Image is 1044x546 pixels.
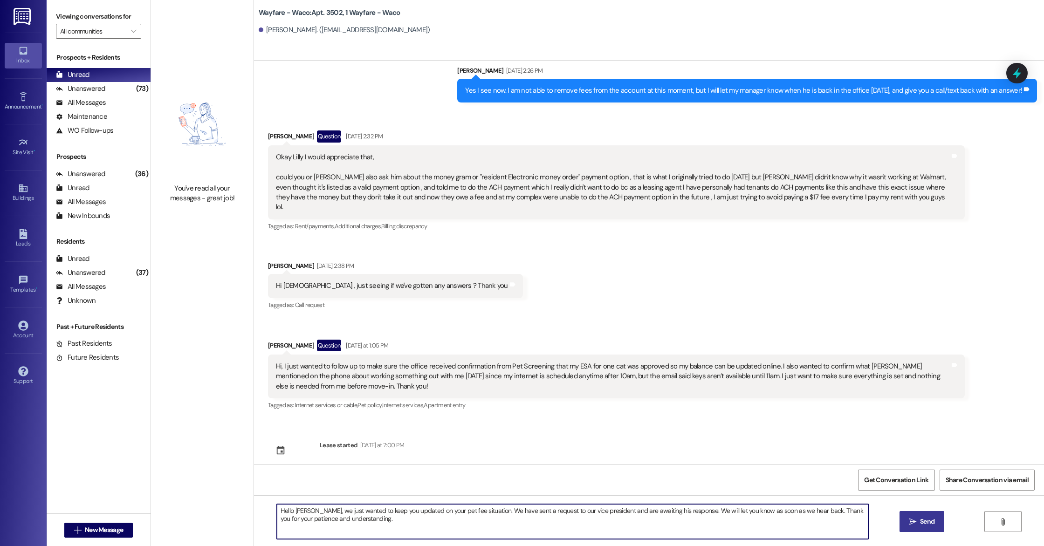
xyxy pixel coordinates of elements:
div: Future Residents [56,353,119,362]
span: • [41,102,43,109]
span: • [34,148,35,154]
div: Tagged as: [268,398,965,412]
a: Support [5,363,42,389]
div: [DATE] at 1:05 PM [343,341,388,350]
div: (73) [134,82,151,96]
div: All Messages [56,98,106,108]
i:  [999,518,1006,526]
div: Tagged as: [268,298,523,312]
div: Unanswered [56,84,105,94]
div: Unanswered [56,169,105,179]
span: Send [920,517,934,526]
span: Pet policy , [357,401,382,409]
div: Prospects [47,152,151,162]
div: Unknown [56,296,96,306]
div: Question [317,340,342,351]
span: Rent/payments , [295,222,335,230]
div: Unanswered [56,268,105,278]
img: ResiDesk Logo [14,8,33,25]
div: [PERSON_NAME] [268,130,965,145]
div: Unread [56,70,89,80]
div: All Messages [56,282,106,292]
div: New Inbounds [56,211,110,221]
div: [PERSON_NAME]. ([EMAIL_ADDRESS][DOMAIN_NAME]) [259,25,430,35]
a: Inbox [5,43,42,68]
span: Internet services , [382,401,424,409]
div: Question [317,130,342,142]
button: Send [900,511,945,532]
span: Apartment entry [424,401,465,409]
b: Wayfare - Waco: Apt. 3502, 1 Wayfare - Waco [259,8,400,18]
a: Buildings [5,180,42,205]
i:  [131,27,136,35]
span: Share Conversation via email [946,475,1029,485]
div: [PERSON_NAME] [268,261,523,274]
div: Maintenance [56,112,107,122]
span: New Message [85,525,123,535]
div: Tagged as: [268,219,965,233]
div: [DATE] 2:26 PM [504,66,543,75]
span: Billing discrepancy [381,222,427,230]
a: Templates • [5,272,42,297]
a: Leads [5,226,42,251]
a: Site Visit • [5,135,42,160]
span: Get Conversation Link [864,475,928,485]
img: empty-state [161,69,243,178]
div: Unread [56,183,89,193]
div: [DATE] at 7:00 PM [358,440,405,450]
div: Residents [47,237,151,246]
div: Yes I see now. I am not able to remove fees from the account at this moment, but I will let my ma... [465,86,1022,96]
div: [PERSON_NAME] [457,66,1037,79]
div: Okay Lilly I would appreciate that, could you or [PERSON_NAME] also ask him about the money gram ... [276,152,950,212]
div: Past Residents [56,339,112,348]
label: Viewing conversations for [56,9,141,24]
div: All Messages [56,197,106,207]
div: [DATE] 2:38 PM [315,261,354,271]
button: Share Conversation via email [940,470,1035,491]
a: Account [5,318,42,343]
div: WO Follow-ups [56,126,113,136]
input: All communities [60,24,126,39]
div: Unread [56,254,89,264]
span: Internet services or cable , [295,401,357,409]
div: You've read all your messages - great job! [161,184,243,204]
div: (37) [134,266,151,280]
div: [PERSON_NAME] [268,340,965,355]
div: [DATE] 2:32 PM [343,131,383,141]
div: (36) [133,167,151,181]
div: Hi [DEMOGRAPHIC_DATA] , just seeing if we've gotten any answers ? Thank you [276,281,508,291]
span: • [36,285,37,292]
textarea: Hello [PERSON_NAME], we just wanted to keep you updated on your pet fee situation. We have sent a... [277,504,868,539]
i:  [74,526,81,534]
span: Call request [295,301,324,309]
i:  [909,518,916,526]
div: Hi, I just wanted to follow up to make sure the office received confirmation from Pet Screening t... [276,362,950,391]
div: Lease started [320,440,358,450]
button: Get Conversation Link [858,470,934,491]
div: Prospects + Residents [47,53,151,62]
div: Past + Future Residents [47,322,151,332]
button: New Message [64,523,133,538]
span: Additional charges , [335,222,382,230]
